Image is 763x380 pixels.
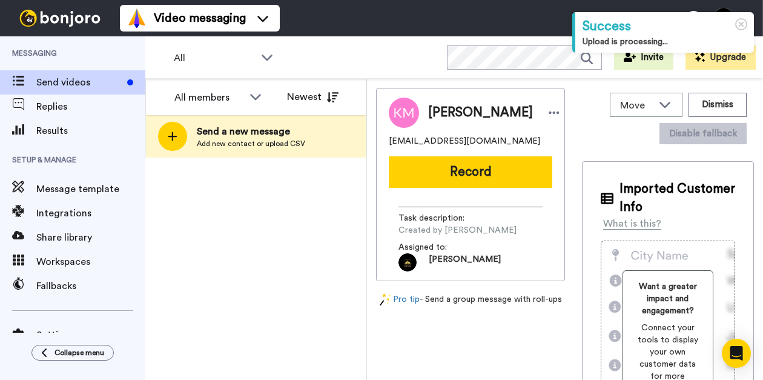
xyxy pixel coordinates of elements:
button: Record [389,156,552,188]
span: Settings [36,328,145,342]
span: Task description : [398,212,483,224]
span: Want a greater impact and engagement? [633,281,703,317]
span: Fallbacks [36,279,145,293]
div: Upload is processing... [583,36,747,48]
span: Message template [36,182,145,196]
span: Replies [36,99,145,114]
span: Add new contact or upload CSV [197,139,305,148]
span: Send videos [36,75,122,90]
span: Collapse menu [54,348,104,358]
span: Workspaces [36,255,145,269]
img: Image of Kelvin Mathis [389,98,419,128]
div: All members [174,90,243,105]
span: [EMAIL_ADDRESS][DOMAIN_NAME] [389,135,540,147]
span: Results [36,124,145,138]
span: Integrations [36,206,145,221]
div: Open Intercom Messenger [722,339,751,368]
div: - Send a group message with roll-ups [376,293,565,306]
img: 301f1268-ff43-4957-b0ce-04010b300629-1727728646.jpg [398,253,417,272]
button: Invite [614,45,673,70]
img: vm-color.svg [127,8,147,28]
span: Video messaging [154,10,246,27]
span: [PERSON_NAME] [428,104,533,122]
img: magic-wand.svg [380,293,391,306]
span: Imported Customer Info [619,180,735,216]
button: Newest [278,85,348,109]
span: Assigned to: [398,241,483,253]
span: All [174,51,255,65]
button: Dismiss [689,93,747,117]
span: Move [620,98,653,113]
span: Share library [36,230,145,245]
span: [PERSON_NAME] [429,253,501,272]
div: Success [583,17,747,36]
span: Send a new message [197,124,305,139]
span: Created by [PERSON_NAME] [398,224,517,236]
button: Disable fallback [659,123,747,144]
img: bj-logo-header-white.svg [15,10,105,27]
button: Collapse menu [31,345,114,361]
button: Upgrade [685,45,756,70]
a: Pro tip [380,293,420,306]
div: What is this? [603,216,661,231]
